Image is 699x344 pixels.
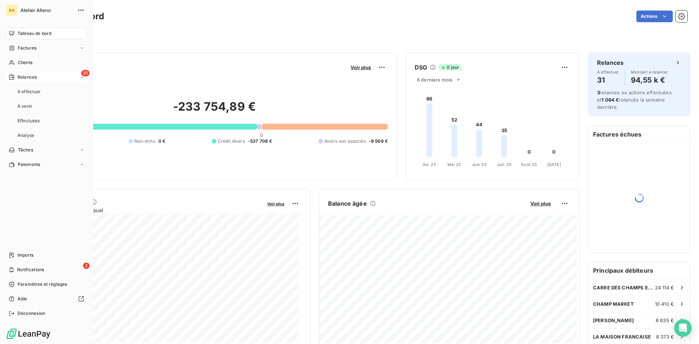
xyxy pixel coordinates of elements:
tspan: Juil. 25 [497,162,512,167]
span: Voir plus [351,64,371,70]
h2: -233 754,89 € [41,99,388,121]
span: 10 410 € [655,301,674,307]
span: relances ou actions effectuées et relancés la semaine dernière. [597,90,672,110]
span: Factures [18,45,36,51]
div: AA [6,4,17,16]
button: Voir plus [348,64,373,71]
h6: DSO [415,63,427,72]
tspan: Mai 25 [447,162,461,167]
span: 2 [83,262,90,269]
span: Atelier Alleno [20,7,73,13]
h6: Factures échues [589,126,690,143]
span: CHAMP MARKET [593,301,634,307]
div: Open Intercom Messenger [674,319,692,337]
span: Paiements [18,161,40,168]
span: Tâches [18,147,33,153]
span: À effectuer [17,88,41,95]
span: Paramètres et réglages [17,281,67,288]
span: Relances [17,74,37,80]
span: [PERSON_NAME] [593,317,634,323]
tspan: [DATE] [547,162,561,167]
span: Tableau de bord [17,30,51,37]
h6: Relances [597,58,624,67]
span: Déconnexion [17,310,46,317]
span: 0 [260,132,263,138]
a: Aide [6,293,87,305]
img: Logo LeanPay [6,328,51,340]
span: Imports [17,252,33,258]
button: Voir plus [265,200,287,207]
span: 8 635 € [656,317,674,323]
h4: 31 [597,74,619,86]
span: Voir plus [267,201,284,206]
span: Notifications [17,266,44,273]
tspan: Juin 25 [472,162,487,167]
span: 0 jour [439,64,461,71]
span: 0 € [158,138,165,145]
span: Voir plus [530,201,551,206]
span: À effectuer [597,70,619,74]
span: Avoirs non associés [324,138,366,145]
h6: Principaux débiteurs [589,262,690,279]
span: 8 373 € [656,334,674,340]
span: 31 [81,70,90,76]
h4: 94,55 k € [631,74,668,86]
h6: Balance âgée [328,199,367,208]
span: Analyse [17,132,34,139]
tspan: Août 25 [521,162,537,167]
span: Effectuées [17,118,40,124]
span: Montant à relancer [631,70,668,74]
span: 1 064 € [601,97,619,103]
span: -9 569 € [369,138,388,145]
span: Clients [18,59,32,66]
button: Voir plus [528,200,553,207]
span: 6 derniers mois [417,77,453,83]
span: Crédit divers [218,138,245,145]
span: Aide [17,296,27,302]
span: À venir [17,103,32,110]
span: LA MAISON FRANCAISE [593,334,651,340]
span: 3 [597,90,600,95]
span: Non-échu [134,138,155,145]
button: Actions [636,11,673,22]
span: CARRE DES CHAMPS ELYSEES [593,285,655,290]
span: 24 114 € [655,285,674,290]
span: Chiffre d'affaires mensuel [41,206,262,214]
span: -537 708 € [248,138,272,145]
tspan: Avr. 25 [423,162,436,167]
